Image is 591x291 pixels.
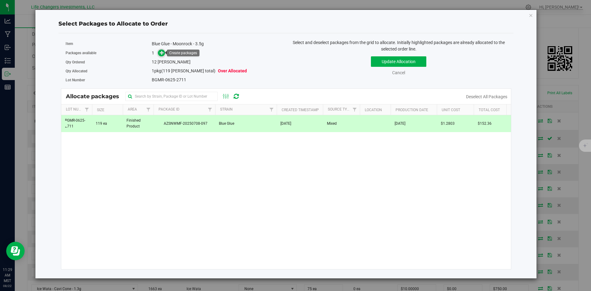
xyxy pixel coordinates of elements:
[371,56,426,67] button: Update Allocation
[220,107,233,111] a: Strain
[66,50,152,56] label: Packages available
[66,68,152,74] label: Qty Allocated
[205,104,215,115] a: Filter
[395,121,405,127] span: [DATE]
[441,121,455,127] span: $1.2803
[152,51,154,55] span: 1
[66,41,152,46] label: Item
[328,107,352,111] a: Source Type
[158,59,191,64] span: [PERSON_NAME]
[293,40,505,51] span: Select and deselect packages from the grid to allocate. Initially highlighted packages are alread...
[479,108,500,112] a: Total Cost
[97,108,104,112] a: Size
[152,41,281,47] div: Blue Glue - Moonrock - 3.5g
[157,121,211,127] span: AZSNWMF-20250708-097
[152,59,157,64] span: 12
[6,242,25,260] iframe: Resource center
[127,118,150,129] span: Finished Product
[66,93,125,100] span: Allocate packages
[152,77,186,82] span: BGMR-0625-2711
[66,107,88,111] a: Lot Number
[365,108,382,112] a: Location
[66,59,152,65] label: Qty Ordered
[266,104,276,115] a: Filter
[159,107,179,111] a: Package Id
[466,94,507,99] a: Deselect All Packages
[82,104,92,115] a: Filter
[161,68,215,73] span: (119 [PERSON_NAME] total)
[128,107,137,111] a: Area
[396,108,428,112] a: Production Date
[143,104,153,115] a: Filter
[152,68,247,73] span: pkg
[478,121,492,127] span: $152.36
[349,104,360,115] a: Filter
[125,92,218,101] input: Search by Strain, Package ID or Lot Number
[169,51,197,55] div: Create packages
[392,70,405,75] a: Cancel
[58,20,513,28] div: Select Packages to Allocate to Order
[152,68,154,73] span: 1
[66,77,152,83] label: Lot Number
[282,108,319,112] a: Created Timestamp
[65,118,88,129] span: BGMR-0625-2711
[280,121,291,127] span: [DATE]
[96,121,107,127] span: 119 ea
[219,121,234,127] span: Blue Glue
[327,121,337,127] span: Mixed
[218,68,247,73] span: Over Allocated
[442,108,460,112] a: Unit Cost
